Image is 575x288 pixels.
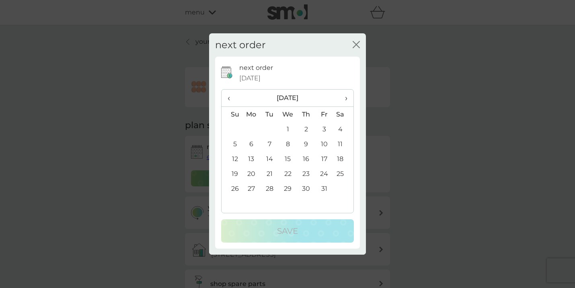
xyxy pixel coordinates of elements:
td: 4 [333,122,353,137]
td: 28 [261,181,279,196]
td: 10 [315,137,333,151]
span: › [339,90,347,106]
td: 9 [297,137,315,151]
th: Su [222,107,242,122]
td: 3 [315,122,333,137]
td: 25 [333,166,353,181]
td: 12 [222,151,242,166]
td: 26 [222,181,242,196]
td: 5 [222,137,242,151]
td: 27 [242,181,261,196]
th: Sa [333,107,353,122]
span: ‹ [228,90,236,106]
td: 1 [279,122,297,137]
td: 14 [261,151,279,166]
th: Th [297,107,315,122]
p: next order [239,63,273,73]
td: 16 [297,151,315,166]
td: 31 [315,181,333,196]
td: 15 [279,151,297,166]
td: 7 [261,137,279,151]
th: [DATE] [242,90,333,107]
th: Mo [242,107,261,122]
span: [DATE] [239,73,261,84]
td: 18 [333,151,353,166]
td: 17 [315,151,333,166]
th: We [279,107,297,122]
td: 29 [279,181,297,196]
td: 19 [222,166,242,181]
td: 20 [242,166,261,181]
h2: next order [215,39,266,51]
td: 2 [297,122,315,137]
td: 21 [261,166,279,181]
th: Tu [261,107,279,122]
td: 22 [279,166,297,181]
td: 30 [297,181,315,196]
button: Save [221,219,354,243]
td: 8 [279,137,297,151]
td: 6 [242,137,261,151]
button: close [353,41,360,49]
td: 23 [297,166,315,181]
td: 24 [315,166,333,181]
th: Fr [315,107,333,122]
td: 11 [333,137,353,151]
p: Save [277,225,298,237]
td: 13 [242,151,261,166]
